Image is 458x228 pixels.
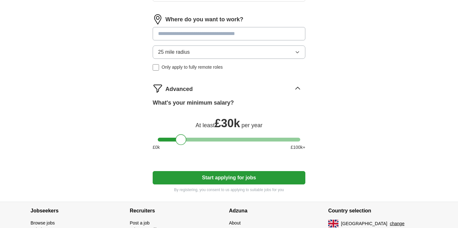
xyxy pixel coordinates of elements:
h4: Country selection [328,202,427,220]
a: About [229,220,241,225]
span: per year [241,122,262,128]
img: location.png [153,14,163,24]
a: Browse jobs [31,220,55,225]
label: What's your minimum salary? [153,99,234,107]
button: change [390,220,405,227]
a: Post a job [130,220,149,225]
span: 25 mile radius [158,48,190,56]
label: Where do you want to work? [165,15,243,24]
span: £ 100 k+ [291,144,305,151]
span: £ 30k [215,117,240,130]
span: £ 0 k [153,144,160,151]
button: Start applying for jobs [153,171,305,184]
span: At least [196,122,215,128]
span: Only apply to fully remote roles [162,64,223,71]
button: 25 mile radius [153,45,305,59]
p: By registering, you consent to us applying to suitable jobs for you [153,187,305,193]
img: UK flag [328,220,338,227]
span: [GEOGRAPHIC_DATA] [341,220,387,227]
input: Only apply to fully remote roles [153,64,159,71]
span: Advanced [165,85,193,93]
img: filter [153,83,163,93]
